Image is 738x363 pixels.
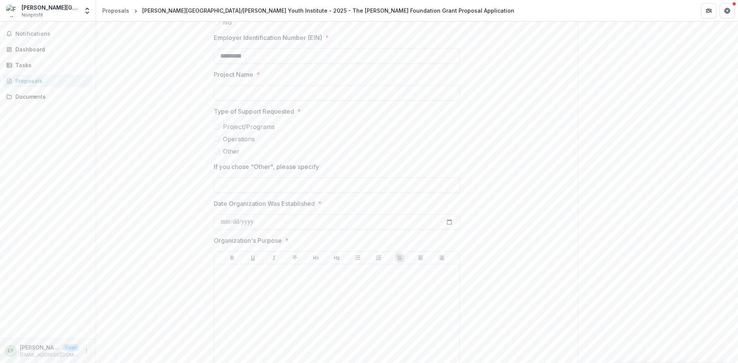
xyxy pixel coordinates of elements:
[3,75,93,87] a: Proposals
[311,253,321,262] button: Heading 1
[3,59,93,71] a: Tasks
[99,5,132,16] a: Proposals
[248,253,258,262] button: Underline
[374,253,383,262] button: Ordered List
[15,77,86,85] div: Proposals
[63,344,79,351] p: User
[82,3,93,18] button: Open entity switcher
[3,28,93,40] button: Notifications
[99,5,517,16] nav: breadcrumb
[22,12,43,18] span: Nonprofit
[3,90,93,103] a: Documents
[416,253,425,262] button: Align Center
[214,199,315,208] p: Date Organization Was Established
[214,236,282,245] p: Organization's Purpose
[214,107,294,116] p: Type of Support Requested
[214,162,319,171] p: If you chose "Other", please specify
[720,3,735,18] button: Get Help
[8,348,14,353] div: Lauren Yamaoka
[223,18,232,27] span: No
[332,253,341,262] button: Heading 2
[102,7,129,15] div: Proposals
[82,346,91,356] button: More
[395,253,404,262] button: Align Left
[437,253,446,262] button: Align Right
[142,7,514,15] div: [PERSON_NAME][GEOGRAPHIC_DATA]/[PERSON_NAME] Youth Institute - 2025 - The [PERSON_NAME] Foundatio...
[353,253,362,262] button: Bullet List
[214,70,253,79] p: Project Name
[269,253,279,262] button: Italicize
[15,45,86,53] div: Dashboard
[20,343,60,351] p: [PERSON_NAME]
[228,253,237,262] button: Bold
[15,31,90,37] span: Notifications
[3,43,93,56] a: Dashboard
[15,61,86,69] div: Tasks
[223,147,239,156] span: Other
[290,253,299,262] button: Strike
[214,33,322,42] p: Employer Identification Number (EIN)
[223,122,275,131] span: Project/Programs
[223,134,255,144] span: Operations
[22,3,79,12] div: [PERSON_NAME][GEOGRAPHIC_DATA]/[PERSON_NAME][GEOGRAPHIC_DATA]
[6,5,18,17] img: Fuller Theological Seminary/Fuller Youth Institute
[20,351,79,358] p: [EMAIL_ADDRESS][DOMAIN_NAME]
[701,3,716,18] button: Partners
[15,93,86,101] div: Documents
